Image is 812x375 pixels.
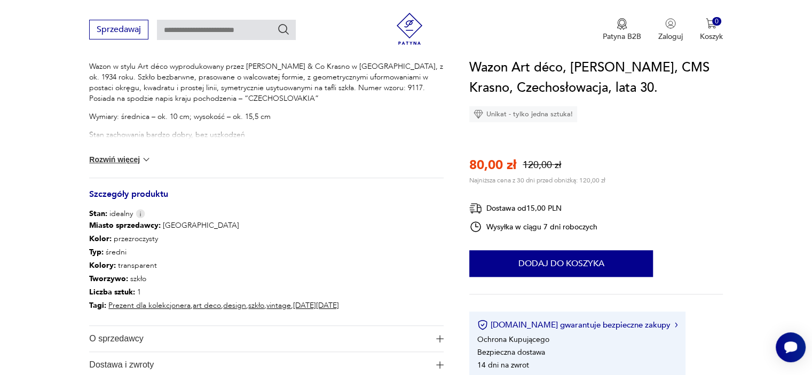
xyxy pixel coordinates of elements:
li: Bezpieczna dostawa [477,347,545,357]
img: Ikona plusa [436,335,444,342]
b: Tagi: [89,300,106,310]
p: 1 [89,286,339,299]
p: [GEOGRAPHIC_DATA] [89,219,339,233]
img: Ikona dostawy [469,202,482,215]
img: Info icon [136,209,145,218]
a: design [223,300,246,310]
img: Patyna - sklep z meblami i dekoracjami vintage [393,13,425,45]
a: Prezent dla kolekcjonera [108,300,191,310]
p: średni [89,246,339,259]
p: Wazon w stylu Art déco wyprodukowany przez [PERSON_NAME] & Co Krasno w [GEOGRAPHIC_DATA], z ok. 1... [89,61,444,104]
h1: Wazon Art déco, [PERSON_NAME], CMS Krasno, Czechosłowacja, lata 30. [469,58,723,98]
img: Ikona koszyka [706,18,716,29]
li: Ochrona Kupującego [477,334,549,345]
img: Ikona medalu [617,18,627,30]
p: Stan zachowania bardzo dobry, bez uszkodzeń [89,130,444,140]
li: 14 dni na zwrot [477,360,529,370]
b: Miasto sprzedawcy : [89,220,161,230]
img: Ikona plusa [436,361,444,369]
p: 120,00 zł [523,158,561,172]
p: Zaloguj [658,31,683,42]
button: Zaloguj [658,18,683,42]
a: vintage [266,300,291,310]
img: chevron down [141,154,152,165]
span: idealny [89,209,133,219]
a: art deco [193,300,221,310]
img: Ikona diamentu [474,109,483,119]
p: , , , , , [89,299,339,313]
p: Patyna B2B [603,31,641,42]
button: Szukaj [277,23,290,36]
p: Koszyk [700,31,723,42]
img: Ikona certyfikatu [477,320,488,330]
p: szkło [89,273,339,286]
b: Liczba sztuk: [89,287,135,297]
b: Typ : [89,247,104,257]
p: 80,00 zł [469,156,516,174]
a: Ikona medaluPatyna B2B [603,18,641,42]
p: przezroczysty [89,233,339,246]
p: Najniższa cena z 30 dni przed obniżką: 120,00 zł [469,176,605,185]
img: Ikonka użytkownika [665,18,676,29]
b: Kolory : [89,260,116,270]
p: Wymiary: średnica – ok. 10 cm; wysokość – ok. 15,5 cm [89,111,444,122]
div: Unikat - tylko jedna sztuka! [469,106,577,122]
button: Ikona plusaO sprzedawcy [89,326,444,352]
button: Dodaj do koszyka [469,250,653,277]
button: Rozwiń więcej [89,154,151,165]
img: Ikona strzałki w prawo [675,322,678,328]
a: szkło [248,300,264,310]
span: O sprzedawcy [89,326,429,352]
a: [DATE][DATE] [293,300,339,310]
b: Stan: [89,209,107,219]
button: Patyna B2B [603,18,641,42]
b: Tworzywo : [89,274,128,284]
button: Sprzedawaj [89,20,148,39]
div: 0 [712,17,721,26]
a: Sprzedawaj [89,27,148,34]
b: Kolor: [89,234,112,244]
h3: Szczegóły produktu [89,191,444,209]
p: transparent [89,259,339,273]
div: Dostawa od 15,00 PLN [469,202,597,215]
button: 0Koszyk [700,18,723,42]
iframe: Smartsupp widget button [776,332,806,362]
button: [DOMAIN_NAME] gwarantuje bezpieczne zakupy [477,320,677,330]
div: Wysyłka w ciągu 7 dni roboczych [469,220,597,233]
